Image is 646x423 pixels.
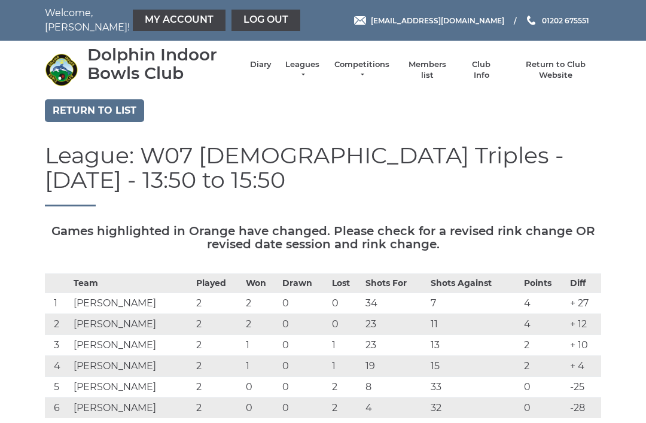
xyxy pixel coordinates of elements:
[329,398,362,419] td: 2
[428,398,520,419] td: 32
[428,335,520,356] td: 13
[567,335,601,356] td: + 10
[279,356,329,377] td: 0
[527,16,535,25] img: Phone us
[279,314,329,335] td: 0
[45,99,144,122] a: Return to list
[567,398,601,419] td: -28
[279,274,329,293] th: Drawn
[362,398,428,419] td: 4
[525,15,589,26] a: Phone us 01202 675551
[231,10,300,31] a: Log out
[45,377,71,398] td: 5
[279,293,329,314] td: 0
[521,398,568,419] td: 0
[45,356,71,377] td: 4
[402,59,452,81] a: Members list
[567,314,601,335] td: + 12
[428,293,520,314] td: 7
[193,274,243,293] th: Played
[279,335,329,356] td: 0
[521,314,568,335] td: 4
[279,398,329,419] td: 0
[362,377,428,398] td: 8
[193,398,243,419] td: 2
[329,335,362,356] td: 1
[133,10,226,31] a: My Account
[521,274,568,293] th: Points
[428,314,520,335] td: 11
[45,398,71,419] td: 6
[243,314,279,335] td: 2
[521,335,568,356] td: 2
[243,274,279,293] th: Won
[71,377,193,398] td: [PERSON_NAME]
[243,335,279,356] td: 1
[329,293,362,314] td: 0
[193,377,243,398] td: 2
[329,274,362,293] th: Lost
[354,16,366,25] img: Email
[71,356,193,377] td: [PERSON_NAME]
[71,314,193,335] td: [PERSON_NAME]
[45,314,71,335] td: 2
[45,293,71,314] td: 1
[567,356,601,377] td: + 4
[243,356,279,377] td: 1
[250,59,272,70] a: Diary
[45,6,266,35] nav: Welcome, [PERSON_NAME]!
[567,274,601,293] th: Diff
[71,293,193,314] td: [PERSON_NAME]
[428,274,520,293] th: Shots Against
[362,356,428,377] td: 19
[71,274,193,293] th: Team
[87,45,238,83] div: Dolphin Indoor Bowls Club
[521,356,568,377] td: 2
[428,377,520,398] td: 33
[362,274,428,293] th: Shots For
[354,15,504,26] a: Email [EMAIL_ADDRESS][DOMAIN_NAME]
[542,16,589,25] span: 01202 675551
[362,293,428,314] td: 34
[193,314,243,335] td: 2
[193,293,243,314] td: 2
[243,377,279,398] td: 0
[329,314,362,335] td: 0
[243,293,279,314] td: 2
[521,293,568,314] td: 4
[193,356,243,377] td: 2
[45,53,78,86] img: Dolphin Indoor Bowls Club
[567,377,601,398] td: -25
[284,59,321,81] a: Leagues
[329,356,362,377] td: 1
[464,59,499,81] a: Club Info
[71,335,193,356] td: [PERSON_NAME]
[511,59,601,81] a: Return to Club Website
[71,398,193,419] td: [PERSON_NAME]
[362,314,428,335] td: 23
[567,293,601,314] td: + 27
[371,16,504,25] span: [EMAIL_ADDRESS][DOMAIN_NAME]
[243,398,279,419] td: 0
[279,377,329,398] td: 0
[329,377,362,398] td: 2
[45,143,601,207] h1: League: W07 [DEMOGRAPHIC_DATA] Triples - [DATE] - 13:50 to 15:50
[333,59,391,81] a: Competitions
[45,224,601,251] h5: Games highlighted in Orange have changed. Please check for a revised rink change OR revised date ...
[428,356,520,377] td: 15
[45,335,71,356] td: 3
[193,335,243,356] td: 2
[521,377,568,398] td: 0
[362,335,428,356] td: 23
